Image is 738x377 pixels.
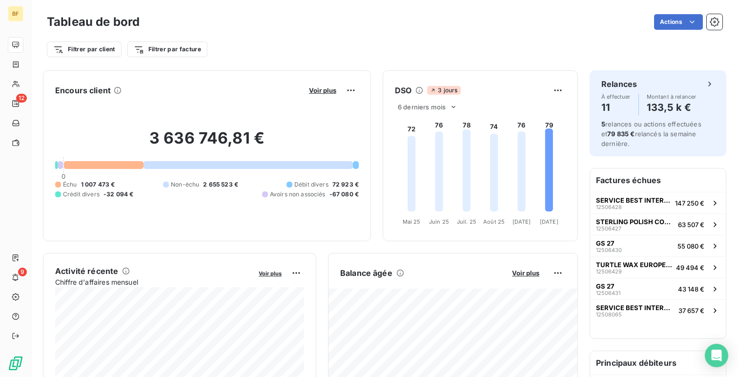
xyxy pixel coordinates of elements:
[678,285,704,293] span: 43 148 €
[678,307,704,314] span: 37 657 €
[676,264,704,272] span: 49 494 €
[398,103,446,111] span: 6 derniers mois
[8,356,23,371] img: Logo LeanPay
[55,128,359,158] h2: 3 636 746,81 €
[512,269,539,277] span: Voir plus
[590,235,726,256] button: GS 271250643055 080 €
[270,190,326,199] span: Avoirs non associés
[596,261,672,269] span: TURTLE WAX EUROPE LIMITED
[256,269,285,277] button: Voir plus
[18,268,27,276] span: 9
[403,218,421,225] tspan: Mai 25
[596,239,615,247] span: GS 27
[590,192,726,213] button: SERVICE BEST INTERNATIONAL12506428147 250 €
[61,172,65,180] span: 0
[259,270,282,277] span: Voir plus
[55,265,118,277] h6: Activité récente
[329,190,359,199] span: -67 080 €
[601,100,631,115] h4: 11
[395,84,411,96] h6: DSO
[596,196,671,204] span: SERVICE BEST INTERNATIONAL
[540,218,558,225] tspan: [DATE]
[647,100,697,115] h4: 133,5 k €
[509,269,542,277] button: Voir plus
[55,84,111,96] h6: Encours client
[63,190,100,199] span: Crédit divers
[590,213,726,235] button: STERLING POLISH COMPANY A/S1250642763 507 €
[596,218,674,226] span: STERLING POLISH COMPANY A/S
[427,86,460,95] span: 3 jours
[654,14,703,30] button: Actions
[607,130,635,138] span: 79 835 €
[596,282,615,290] span: GS 27
[601,120,605,128] span: 5
[705,344,728,367] div: Open Intercom Messenger
[601,78,637,90] h6: Relances
[429,218,449,225] tspan: Juin 25
[457,218,476,225] tspan: Juil. 25
[590,168,726,192] h6: Factures échues
[8,6,23,21] div: BF
[81,180,115,189] span: 1 007 473 €
[309,86,336,94] span: Voir plus
[127,42,207,57] button: Filtrer par facture
[596,204,622,210] span: 12506428
[294,180,328,189] span: Débit divers
[332,180,359,189] span: 72 923 €
[601,120,701,147] span: relances ou actions effectuées et relancés la semaine dernière.
[596,247,622,253] span: 12506430
[677,242,704,250] span: 55 080 €
[596,304,675,312] span: SERVICE BEST INTERNATIONAL
[55,277,252,287] span: Chiffre d'affaires mensuel
[47,13,140,31] h3: Tableau de bord
[596,226,621,231] span: 12506427
[306,86,339,95] button: Voir plus
[596,312,622,317] span: 12508065
[16,94,27,103] span: 12
[590,256,726,278] button: TURTLE WAX EUROPE LIMITED1250642949 494 €
[340,267,392,279] h6: Balance âgée
[512,218,531,225] tspan: [DATE]
[103,190,133,199] span: -32 094 €
[203,180,238,189] span: 2 655 523 €
[483,218,505,225] tspan: Août 25
[171,180,199,189] span: Non-échu
[47,42,122,57] button: Filtrer par client
[590,278,726,299] button: GS 271250643143 148 €
[596,269,622,274] span: 12506429
[601,94,631,100] span: À effectuer
[675,199,704,207] span: 147 250 €
[596,290,620,296] span: 12506431
[647,94,697,100] span: Montant à relancer
[63,180,77,189] span: Échu
[678,221,704,229] span: 63 507 €
[590,351,726,375] h6: Principaux débiteurs
[590,299,726,321] button: SERVICE BEST INTERNATIONAL1250806537 657 €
